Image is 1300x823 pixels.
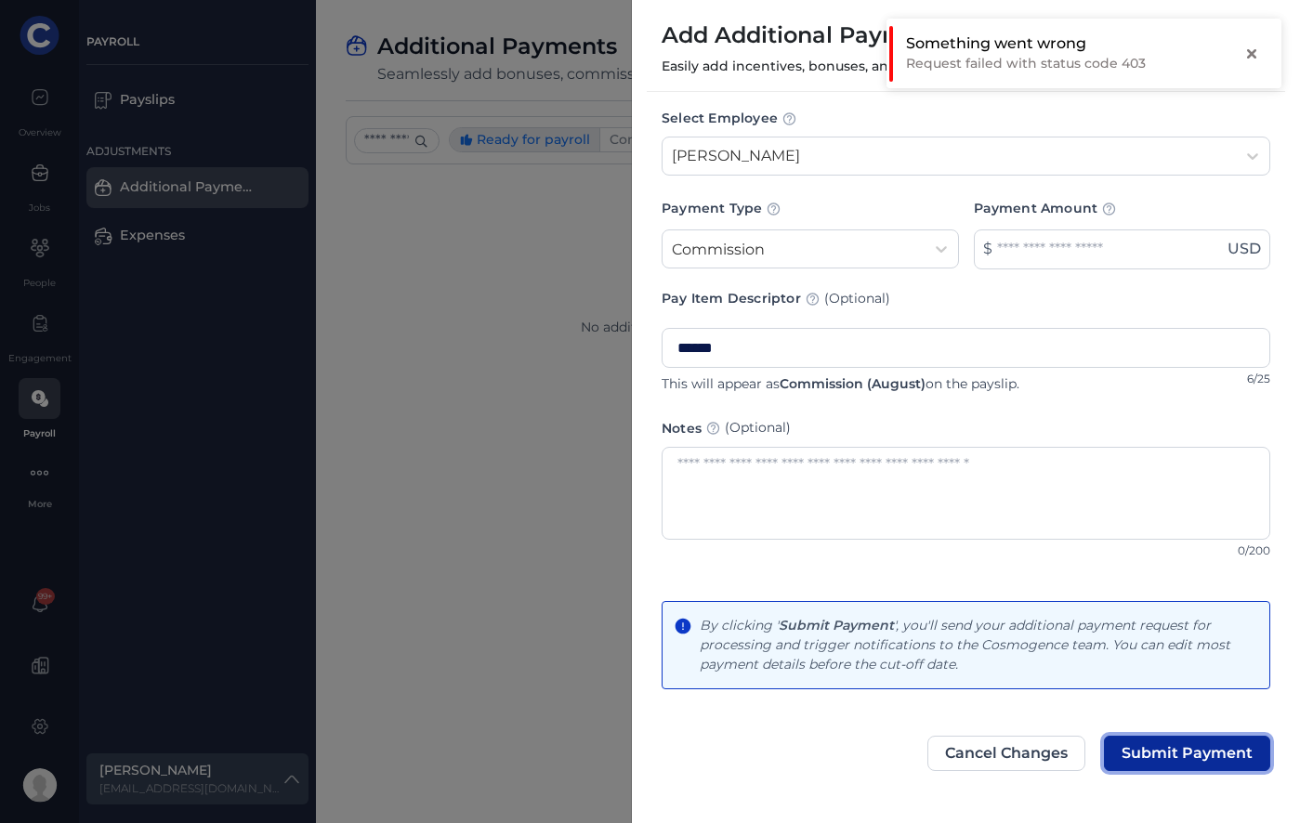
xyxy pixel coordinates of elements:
[662,108,778,128] div: Select Employee
[725,418,791,438] div: (Optional)
[662,22,1105,49] h4: Add Additional Payment
[906,57,1146,73] div: Request failed with status code 403
[983,238,992,260] div: $
[662,418,702,438] div: Notes
[1104,736,1270,771] button: Submit Payment
[927,736,1085,771] button: Cancel Changes
[1235,37,1268,71] button: close
[1238,540,1270,559] span: 0 / 200
[906,33,1086,53] div: Something went wrong
[1247,368,1270,387] span: 6 / 25
[824,289,890,308] div: (Optional)
[662,198,959,229] label: Payment Type
[779,617,894,634] span: Submit Payment
[662,288,801,308] div: Pay Item Descriptor
[780,375,926,392] span: Commission (August)
[974,198,1271,229] label: Payment Amount
[700,616,1258,674] div: By clicking ' ', you'll send your additional payment request for processing and trigger notificat...
[1228,238,1261,260] div: USD
[662,368,1019,392] div: This will appear as on the payslip.
[1122,746,1253,761] span: Submit Payment
[662,57,1105,76] p: Easily add incentives, bonuses, and other payments for your team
